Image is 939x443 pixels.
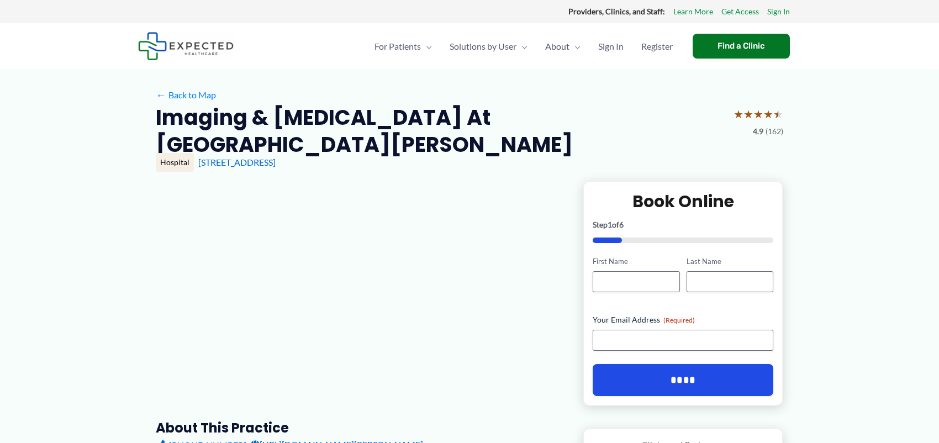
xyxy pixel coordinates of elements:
[374,27,421,66] span: For Patients
[619,220,624,229] span: 6
[156,153,194,172] div: Hospital
[734,104,743,124] span: ★
[156,419,565,436] h3: About this practice
[366,27,441,66] a: For PatientsMenu Toggle
[663,316,695,324] span: (Required)
[766,124,783,139] span: (162)
[632,27,682,66] a: Register
[753,124,763,139] span: 4.9
[156,89,166,100] span: ←
[156,87,216,103] a: ←Back to Map
[763,104,773,124] span: ★
[569,27,581,66] span: Menu Toggle
[536,27,589,66] a: AboutMenu Toggle
[721,4,759,19] a: Get Access
[366,27,682,66] nav: Primary Site Navigation
[608,220,612,229] span: 1
[450,27,516,66] span: Solutions by User
[773,104,783,124] span: ★
[545,27,569,66] span: About
[516,27,527,66] span: Menu Toggle
[441,27,536,66] a: Solutions by UserMenu Toggle
[641,27,673,66] span: Register
[138,32,234,60] img: Expected Healthcare Logo - side, dark font, small
[598,27,624,66] span: Sign In
[593,221,773,229] p: Step of
[198,157,276,167] a: [STREET_ADDRESS]
[421,27,432,66] span: Menu Toggle
[753,104,763,124] span: ★
[156,104,725,159] h2: Imaging & [MEDICAL_DATA] at [GEOGRAPHIC_DATA][PERSON_NAME]
[673,4,713,19] a: Learn More
[568,7,665,16] strong: Providers, Clinics, and Staff:
[687,256,773,267] label: Last Name
[593,256,679,267] label: First Name
[593,191,773,212] h2: Book Online
[589,27,632,66] a: Sign In
[743,104,753,124] span: ★
[693,34,790,59] a: Find a Clinic
[593,314,773,325] label: Your Email Address
[767,4,790,19] a: Sign In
